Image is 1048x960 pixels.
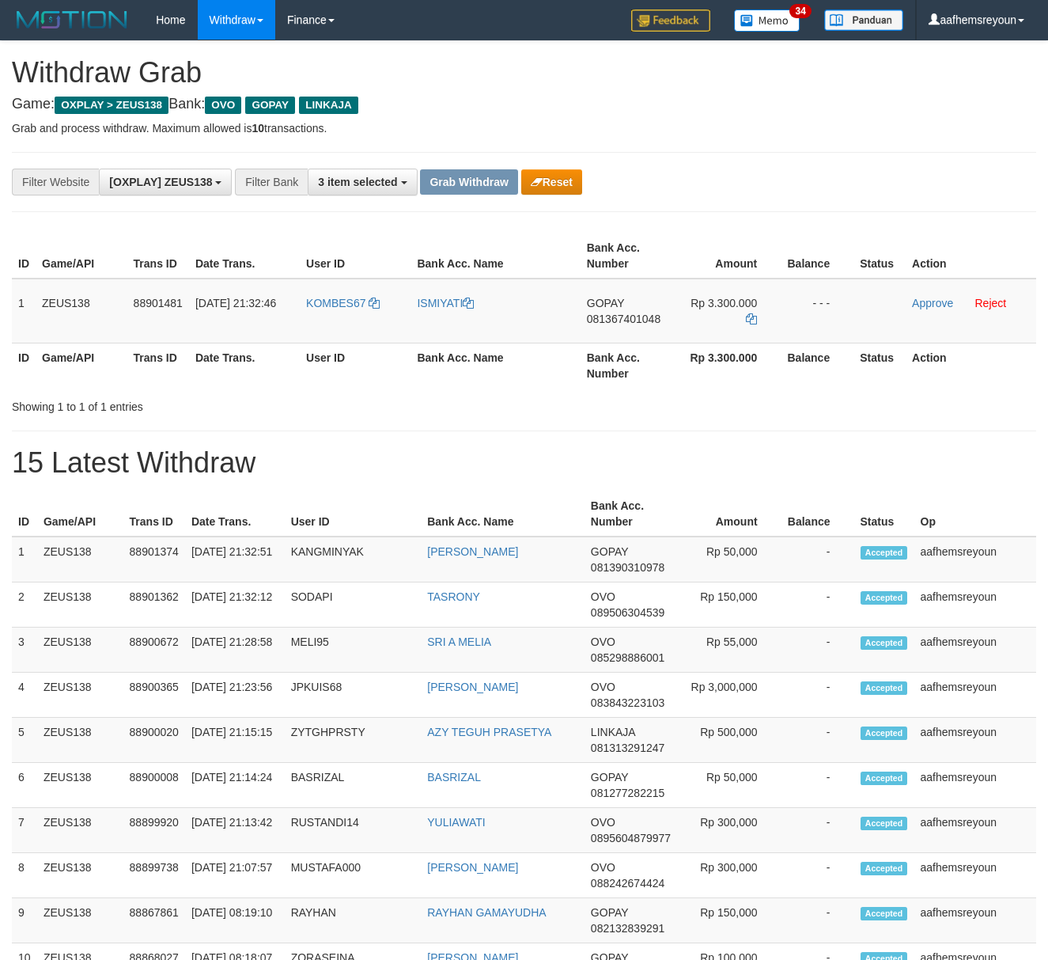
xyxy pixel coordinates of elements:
[12,808,37,853] td: 7
[37,718,123,763] td: ZEUS138
[746,313,757,325] a: Copy 3300000 to clipboard
[591,787,664,799] span: Copy 081277282215 to clipboard
[235,169,308,195] div: Filter Bank
[677,718,781,763] td: Rp 500,000
[854,491,914,537] th: Status
[427,771,481,784] a: BASRIZAL
[521,169,582,195] button: Reset
[12,582,37,628] td: 2
[12,537,37,582] td: 1
[123,582,185,628] td: 88901362
[427,681,518,693] a: [PERSON_NAME]
[781,853,854,898] td: -
[781,808,854,853] td: -
[591,877,664,890] span: Copy 088242674424 to clipboard
[591,906,628,919] span: GOPAY
[853,343,906,388] th: Status
[306,297,380,309] a: KOMBES67
[12,628,37,673] td: 3
[781,279,853,343] td: - - -
[781,491,854,537] th: Balance
[912,297,953,309] a: Approve
[914,718,1037,763] td: aafhemsreyoun
[37,763,123,808] td: ZEUS138
[12,898,37,943] td: 9
[420,169,517,195] button: Grab Withdraw
[591,545,628,558] span: GOPAY
[123,718,185,763] td: 88900020
[12,491,37,537] th: ID
[12,279,36,343] td: 1
[781,898,854,943] td: -
[591,922,664,935] span: Copy 082132839291 to clipboard
[677,808,781,853] td: Rp 300,000
[185,537,285,582] td: [DATE] 21:32:51
[127,233,189,279] th: Trans ID
[427,726,551,738] a: AZY TEGUH PRASETYA
[914,898,1037,943] td: aafhemsreyoun
[591,696,664,709] span: Copy 083843223103 to clipboard
[677,537,781,582] td: Rp 50,000
[134,297,183,309] span: 88901481
[12,343,36,388] th: ID
[914,673,1037,718] td: aafhemsreyoun
[914,763,1037,808] td: aafhemsreyoun
[185,582,285,628] td: [DATE] 21:32:12
[677,898,781,943] td: Rp 150,000
[12,447,1036,479] h1: 15 Latest Withdraw
[427,545,518,558] a: [PERSON_NAME]
[300,343,410,388] th: User ID
[285,673,422,718] td: JPKUIS68
[12,97,1036,112] h4: Game: Bank:
[781,628,854,673] td: -
[55,97,168,114] span: OXPLAY > ZEUS138
[189,343,300,388] th: Date Trans.
[12,673,37,718] td: 4
[37,537,123,582] td: ZEUS138
[12,763,37,808] td: 6
[410,233,580,279] th: Bank Acc. Name
[914,491,1037,537] th: Op
[123,853,185,898] td: 88899738
[861,681,908,695] span: Accepted
[789,4,811,18] span: 34
[427,861,518,874] a: [PERSON_NAME]
[677,673,781,718] td: Rp 3,000,000
[591,861,615,874] span: OVO
[861,862,908,875] span: Accepted
[427,816,485,829] a: YULIAWATI
[591,726,635,738] span: LINKAJA
[914,628,1037,673] td: aafhemsreyoun
[690,297,757,309] span: Rp 3.300.000
[285,537,422,582] td: KANGMINYAK
[591,651,664,664] span: Copy 085298886001 to clipboard
[914,808,1037,853] td: aafhemsreyoun
[37,491,123,537] th: Game/API
[824,9,903,31] img: panduan.png
[591,561,664,574] span: Copy 081390310978 to clipboard
[677,628,781,673] td: Rp 55,000
[37,808,123,853] td: ZEUS138
[781,718,854,763] td: -
[308,169,417,195] button: 3 item selected
[672,233,781,279] th: Amount
[205,97,241,114] span: OVO
[861,727,908,740] span: Accepted
[781,537,854,582] td: -
[123,808,185,853] td: 88899920
[421,491,585,537] th: Bank Acc. Name
[189,233,300,279] th: Date Trans.
[781,673,854,718] td: -
[12,393,425,415] div: Showing 1 to 1 of 1 entries
[781,233,853,279] th: Balance
[36,343,127,388] th: Game/API
[185,491,285,537] th: Date Trans.
[427,590,480,603] a: TASRONY
[591,832,671,844] span: Copy 0895604879977 to clipboard
[861,636,908,650] span: Accepted
[185,628,285,673] td: [DATE] 21:28:58
[12,8,132,32] img: MOTION_logo.png
[585,491,677,537] th: Bank Acc. Number
[37,582,123,628] td: ZEUS138
[285,628,422,673] td: MELI95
